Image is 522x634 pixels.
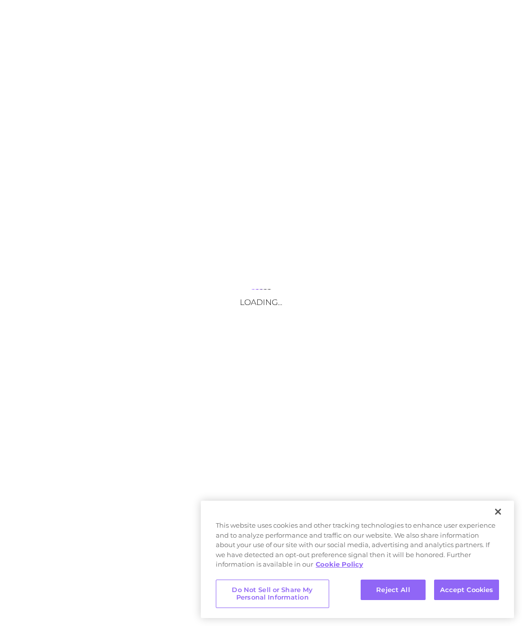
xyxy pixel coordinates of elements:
[216,580,329,608] button: Do Not Sell or Share My Personal Information, Opens the preference center dialog
[361,580,426,601] button: Reject All
[201,501,514,618] div: Cookie banner
[161,298,361,307] h3: Loading...
[201,521,514,575] div: This website uses cookies and other tracking technologies to enhance user experience and to analy...
[201,501,514,618] div: Privacy
[316,560,363,568] a: More information about your privacy, opens in a new tab
[434,580,499,601] button: Accept Cookies
[487,501,509,523] button: Close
